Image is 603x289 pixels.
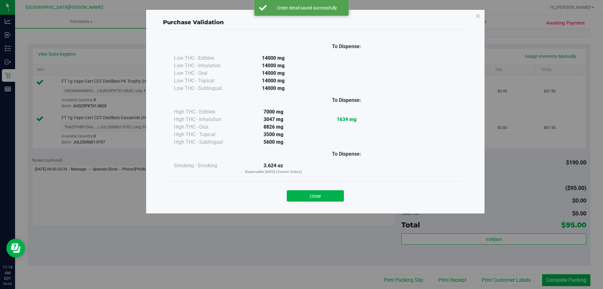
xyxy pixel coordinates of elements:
div: 3500 mg [237,131,310,138]
div: 8826 mg [237,123,310,131]
div: Order detail saved successfully [270,5,344,11]
strong: 1634 mg [337,116,356,122]
div: 14000 mg [237,77,310,85]
div: High THC - Edibles [174,108,237,116]
iframe: Resource center [6,239,25,258]
div: 3047 mg [237,116,310,123]
div: 14000 mg [237,62,310,69]
div: Smoking - Smoking [174,162,237,170]
div: 14000 mg [237,69,310,77]
div: To Dispense: [310,97,383,104]
div: 14000 mg [237,85,310,92]
div: Low THC - Oral [174,69,237,77]
div: Low THC - Topical [174,77,237,85]
div: 3.624 oz [237,162,310,175]
button: Close [287,190,344,202]
div: High THC - Topical [174,131,237,138]
div: 5600 mg [237,138,310,146]
div: To Dispense: [310,150,383,158]
div: 14000 mg [237,54,310,62]
div: High THC - Sublingual [174,138,237,146]
div: Low THC - Edibles [174,54,237,62]
p: Dispensable [DATE] (Current Orders) [237,170,310,175]
span: Purchase Validation [163,19,224,26]
div: Low THC - Sublingual [174,85,237,92]
div: High THC - Oral [174,123,237,131]
div: High THC - Inhalation [174,116,237,123]
div: To Dispense: [310,43,383,50]
div: Low THC - Inhalation [174,62,237,69]
div: 7000 mg [237,108,310,116]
